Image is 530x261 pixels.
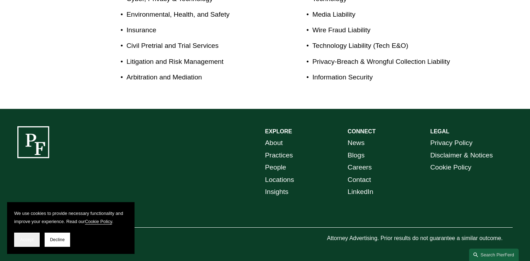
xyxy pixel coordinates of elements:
p: Attorney Advertising. Prior results do not guarantee a similar outcome. [327,233,513,244]
p: We use cookies to provide necessary functionality and improve your experience. Read our . [14,209,127,226]
a: Privacy Policy [430,137,472,149]
p: Media Liability [312,9,472,21]
strong: LEGAL [430,128,449,134]
p: Arbitration and Mediation [126,71,265,84]
a: Careers [348,161,372,174]
strong: CONNECT [348,128,376,134]
a: Locations [265,174,294,186]
strong: EXPLORE [265,128,292,134]
a: Contact [348,174,371,186]
a: Search this site [469,249,519,261]
a: Practices [265,149,293,162]
p: Information Security [312,71,472,84]
a: Insights [265,186,289,198]
a: LinkedIn [348,186,374,198]
p: Litigation and Risk Management [126,56,265,68]
p: Technology Liability (Tech E&O) [312,40,472,52]
span: Decline [50,237,65,242]
p: Insurance [126,24,265,37]
p: Civil Pretrial and Trial Services [126,40,265,52]
p: Wire Fraud Liability [312,24,472,37]
section: Cookie banner [7,202,135,254]
a: About [265,137,283,149]
p: Privacy-Breach & Wrongful Collection Liability [312,56,472,68]
a: Cookie Policy [430,161,471,174]
a: Cookie Policy [85,219,112,224]
span: Accept [20,237,34,242]
p: Environmental, Health, and Safety [126,9,265,21]
button: Decline [45,233,70,247]
a: Disclaimer & Notices [430,149,493,162]
a: News [348,137,365,149]
button: Accept [14,233,40,247]
a: Blogs [348,149,365,162]
a: People [265,161,286,174]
